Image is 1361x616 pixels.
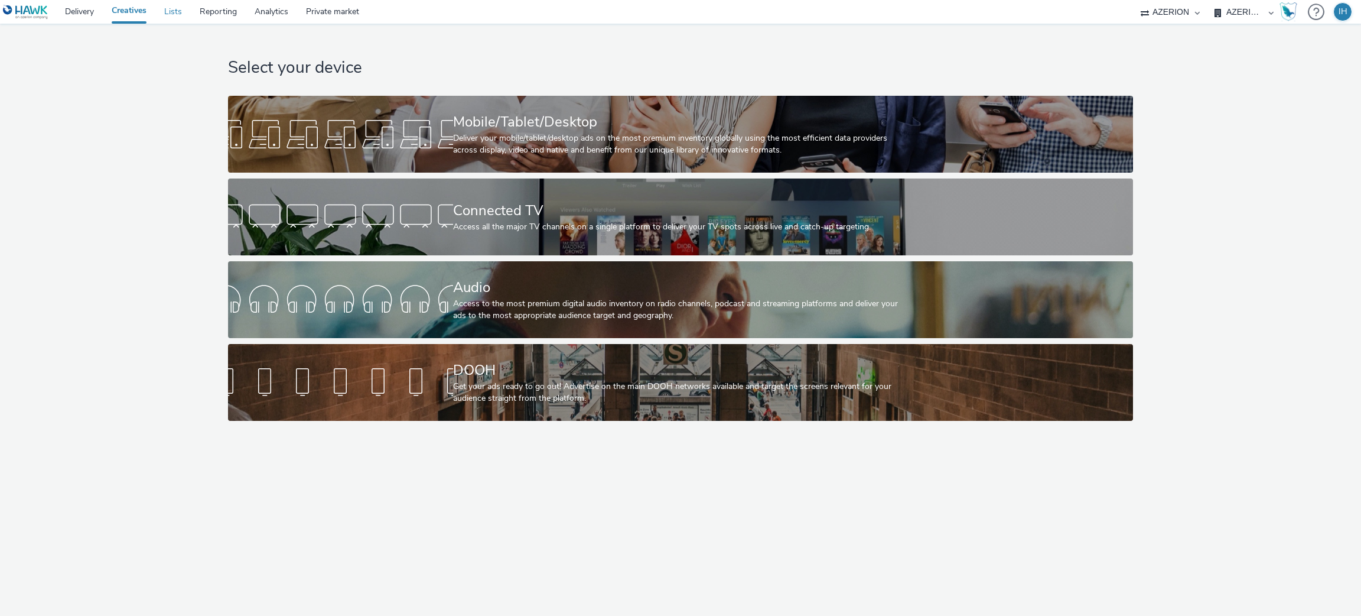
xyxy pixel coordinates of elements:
div: Deliver your mobile/tablet/desktop ads on the most premium inventory globally using the most effi... [453,132,903,157]
a: DOOHGet your ads ready to go out! Advertise on the main DOOH networks available and target the sc... [228,344,1132,421]
a: Connected TVAccess all the major TV channels on a single platform to deliver your TV spots across... [228,179,1132,255]
h1: Select your device [228,57,1132,79]
div: IH [1339,3,1347,21]
div: Access to the most premium digital audio inventory on radio channels, podcast and streaming platf... [453,298,903,322]
img: Hawk Academy [1279,2,1297,21]
div: Mobile/Tablet/Desktop [453,112,903,132]
div: Get your ads ready to go out! Advertise on the main DOOH networks available and target the screen... [453,381,903,405]
a: Hawk Academy [1279,2,1302,21]
a: AudioAccess to the most premium digital audio inventory on radio channels, podcast and streaming ... [228,261,1132,338]
img: undefined Logo [3,5,48,20]
a: Mobile/Tablet/DesktopDeliver your mobile/tablet/desktop ads on the most premium inventory globall... [228,96,1132,173]
div: DOOH [453,360,903,381]
div: Audio [453,277,903,298]
div: Connected TV [453,200,903,221]
div: Access all the major TV channels on a single platform to deliver your TV spots across live and ca... [453,221,903,233]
